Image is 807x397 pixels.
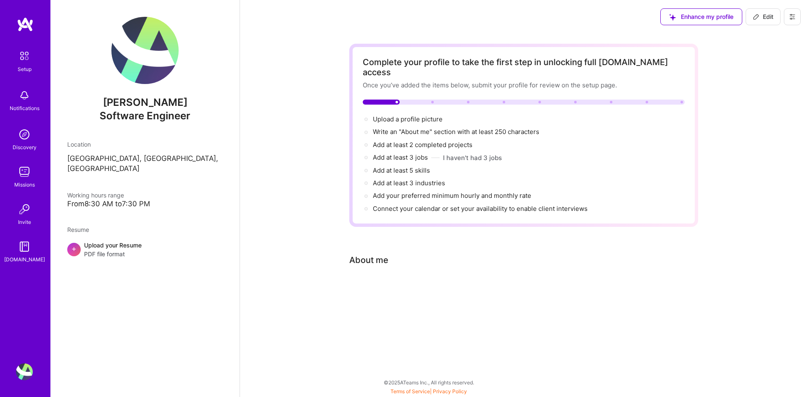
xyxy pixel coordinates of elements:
span: Edit [753,13,773,21]
i: icon SuggestedTeams [669,14,676,21]
img: setup [16,47,33,65]
img: Invite [16,201,33,218]
div: Missions [14,180,35,189]
a: Privacy Policy [433,388,467,394]
span: + [71,244,76,253]
div: From 8:30 AM to 7:30 PM [67,200,223,208]
span: Working hours range [67,192,124,199]
div: Discovery [13,143,37,152]
img: teamwork [16,163,33,180]
div: © 2025 ATeams Inc., All rights reserved. [50,372,807,393]
span: Add at least 3 jobs [373,153,428,161]
div: Setup [18,65,32,74]
img: logo [17,17,34,32]
img: User Avatar [16,363,33,380]
span: Add at least 3 industries [373,179,445,187]
img: discovery [16,126,33,143]
a: Terms of Service [390,388,430,394]
div: Complete your profile to take the first step in unlocking full [DOMAIN_NAME] access [363,57,685,77]
span: Software Engineer [100,110,190,122]
span: Add at least 5 skills [373,166,430,174]
div: About me [349,254,388,266]
span: Add at least 2 completed projects [373,141,472,149]
div: Once you’ve added the items below, submit your profile for review on the setup page. [363,81,685,89]
div: Notifications [10,104,40,113]
span: PDF file format [84,250,142,258]
span: Resume [67,226,89,233]
span: Write an "About me" section with at least 250 characters [373,128,541,136]
span: Upload a profile picture [373,115,443,123]
span: Enhance my profile [669,13,733,21]
span: Add your preferred minimum hourly and monthly rate [373,192,531,200]
button: Edit [746,8,781,25]
div: +Upload your ResumePDF file format [67,241,223,258]
img: guide book [16,238,33,255]
span: [PERSON_NAME] [67,96,223,109]
a: User Avatar [14,363,35,380]
img: bell [16,87,33,104]
span: Connect your calendar or set your availability to enable client interviews [373,205,588,213]
div: [DOMAIN_NAME] [4,255,45,264]
p: [GEOGRAPHIC_DATA], [GEOGRAPHIC_DATA], [GEOGRAPHIC_DATA] [67,154,223,174]
div: Invite [18,218,31,226]
img: User Avatar [111,17,179,84]
button: Enhance my profile [660,8,742,25]
span: | [390,388,467,394]
div: Upload your Resume [84,241,142,258]
button: I haven't had 3 jobs [443,153,502,162]
div: Location [67,140,223,149]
